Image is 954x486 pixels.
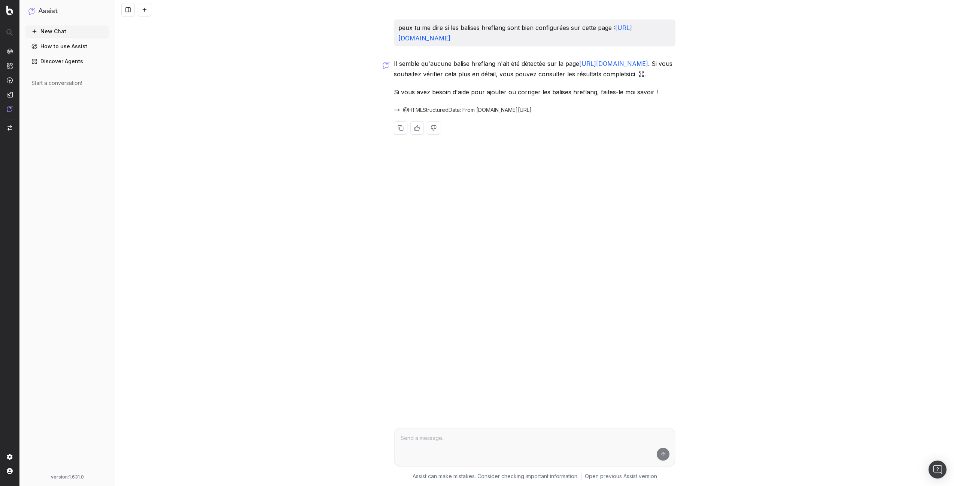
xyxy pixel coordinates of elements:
[398,22,671,43] p: peux tu me dire si les balises hreflang sont bien configurées sur cette page :
[7,92,13,98] img: Studio
[413,473,578,480] p: Assist can make mistakes. Consider checking important information.
[25,55,109,67] a: Discover Agents
[7,77,13,83] img: Activation
[28,474,106,480] div: version: 1.631.0
[394,58,675,79] p: Il semble qu'aucune balise hreflang n'ait été détectée sur la page . Si vous souhaitez vérifier c...
[25,25,109,37] button: New Chat
[7,62,13,69] img: Intelligence
[579,60,648,67] a: [URL][DOMAIN_NAME]
[28,6,106,16] button: Assist
[403,106,532,114] span: @HTMLStructuredData: From [DOMAIN_NAME][URL]
[7,48,13,54] img: Analytics
[629,69,644,79] a: ici
[38,6,58,16] h1: Assist
[929,461,947,479] div: Open Intercom Messenger
[7,468,13,474] img: My account
[7,454,13,460] img: Setting
[28,7,35,15] img: Assist
[7,125,12,131] img: Switch project
[394,87,675,97] p: Si vous avez besoin d'aide pour ajouter ou corriger les balises hreflang, faites-le moi savoir !
[31,79,103,87] div: Start a conversation!
[7,106,13,112] img: Assist
[6,6,13,15] img: Botify logo
[394,106,541,114] button: @HTMLStructuredData: From [DOMAIN_NAME][URL]
[383,61,390,69] img: Botify assist logo
[585,473,657,480] a: Open previous Assist version
[25,40,109,52] a: How to use Assist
